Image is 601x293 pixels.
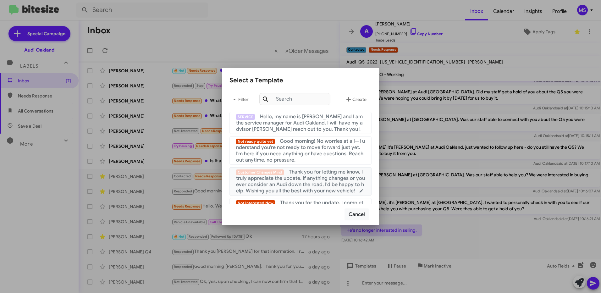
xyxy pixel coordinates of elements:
button: Create [340,92,372,107]
span: Good morning! No worries at all—I understand you're not ready to move forward just yet. I'm here ... [236,138,365,163]
span: Filter [229,94,250,105]
span: Thank you for letting me know, I truly appreciate the update. If anything changes or you ever con... [236,169,365,194]
span: Thank you for the update, I completely understand. If anything changes down the road or you have ... [236,200,365,225]
input: Search [259,93,330,105]
button: Filter [229,92,250,107]
div: Select a Template [229,75,372,86]
span: Customer Changes Mind [236,169,284,175]
span: Hello, my name is [PERSON_NAME] and I am the service manager for Audi Oakland. I will have my adv... [236,113,363,132]
span: SERVICE [236,114,255,120]
span: Not ready quite yet [236,139,275,144]
span: Create [345,94,367,105]
button: Cancel [345,208,369,220]
span: Not Interested Now [236,200,275,206]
